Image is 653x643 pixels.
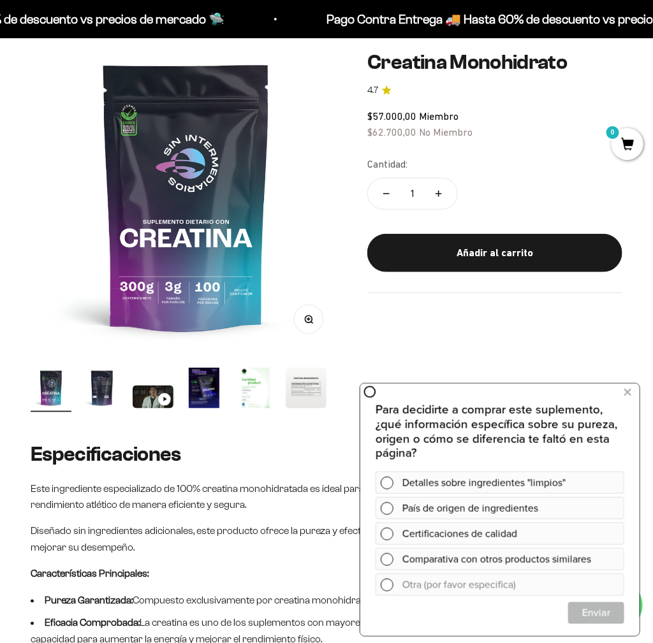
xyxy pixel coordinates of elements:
button: Ir al artículo 1 [31,368,71,412]
strong: Pureza Garantizada: [45,595,133,606]
a: 0 [612,138,643,152]
span: Miembro [419,110,459,122]
li: Compuesto exclusivamente por creatina monohidratada, sin aditivos ni saborizantes. [31,593,622,609]
button: Ir al artículo 6 [286,368,326,412]
div: Añadir al carrito [393,245,597,261]
img: Creatina Monohidrato [286,368,326,408]
strong: Eficacia Comprobada: [45,618,140,628]
button: Ir al artículo 2 [82,368,122,412]
img: Creatina Monohidrato [184,368,224,408]
img: Creatina Monohidrato [235,368,275,408]
h1: Creatina Monohidrato [367,51,622,73]
button: Ir al artículo 4 [184,368,224,412]
a: 4.74.7 de 5.0 estrellas [367,83,622,98]
span: No Miembro [419,126,473,138]
strong: Características Principales: [31,568,149,579]
p: Este ingrediente especializado de 100% creatina monohidratada es ideal para aquellos que buscan a... [31,480,622,513]
h2: Especificaciones [31,443,622,465]
label: Cantidad: [367,156,407,173]
p: Diseñado sin ingredientes adicionales, este producto ofrece la pureza y efectividad máxima para t... [31,523,622,556]
mark: 0 [605,125,620,140]
img: Creatina Monohidrato [31,41,342,352]
button: Reducir cantidad [368,178,405,208]
button: Ir al artículo 3 [133,386,173,412]
img: Creatina Monohidrato [31,368,71,408]
iframe: zigpoll-iframe [360,382,640,637]
button: Aumentar cantidad [420,178,457,208]
img: Creatina Monohidrato [82,368,122,408]
span: $62.700,00 [367,126,416,138]
button: Ir al artículo 5 [235,368,275,412]
button: Añadir al carrito [367,234,622,272]
span: 4.7 [367,83,378,98]
span: $57.000,00 [367,110,416,122]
